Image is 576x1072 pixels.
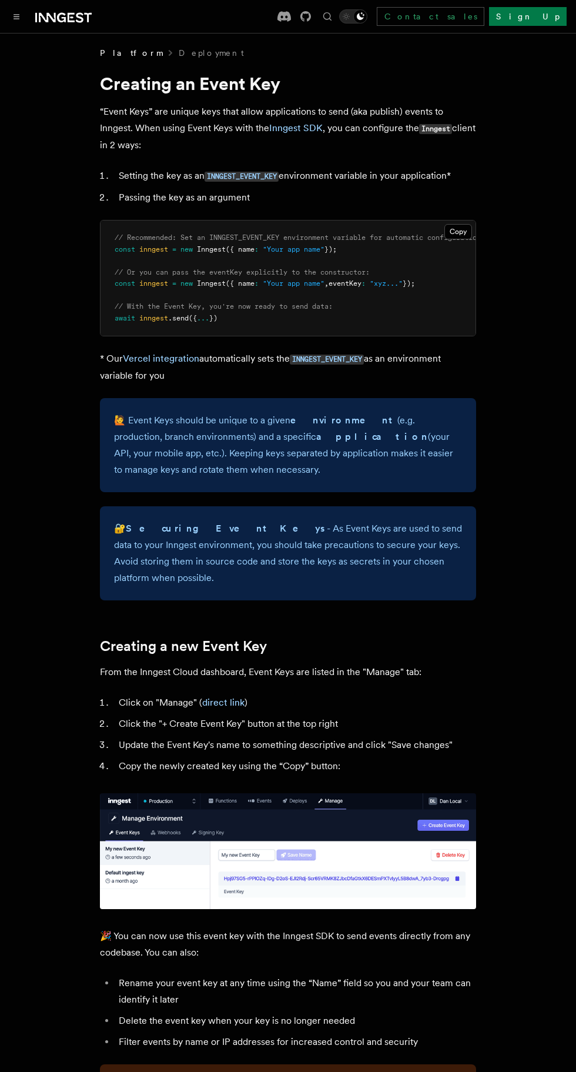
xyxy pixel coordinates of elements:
a: INNGEST_EVENT_KEY [290,353,364,364]
li: Click on "Manage" ( ) [115,694,476,711]
span: "xyz..." [370,279,403,288]
code: Inngest [419,124,452,134]
span: = [172,245,176,253]
span: , [324,279,329,288]
a: Deployment [179,47,244,59]
p: From the Inngest Cloud dashboard, Event Keys are listed in the "Manage" tab: [100,664,476,680]
code: INNGEST_EVENT_KEY [290,355,364,365]
li: Setting the key as an environment variable in your application* [115,168,476,185]
li: Filter events by name or IP addresses for increased control and security [115,1034,476,1050]
strong: environment [290,415,397,426]
p: * Our automatically sets the as an environment variable for you [100,350,476,384]
strong: application [316,431,428,442]
li: Click the "+ Create Event Key" button at the top right [115,716,476,732]
span: }); [324,245,337,253]
span: inngest [139,314,168,322]
li: Update the Event Key's name to something descriptive and click "Save changes" [115,737,476,753]
span: await [115,314,135,322]
a: Sign Up [489,7,567,26]
button: Copy [444,224,472,239]
h1: Creating an Event Key [100,73,476,94]
p: 🎉 You can now use this event key with the Inngest SDK to send events directly from any codebase. ... [100,928,476,961]
span: Platform [100,47,162,59]
button: Find something... [320,9,334,24]
li: Rename your event key at any time using the “Name” field so you and your team can identify it later [115,975,476,1008]
a: INNGEST_EVENT_KEY [205,170,279,181]
span: ... [197,314,209,322]
span: // Recommended: Set an INNGEST_EVENT_KEY environment variable for automatic configuration: [115,233,485,242]
span: const [115,245,135,253]
span: eventKey [329,279,361,288]
li: Copy the newly created key using the “Copy” button: [115,758,476,774]
img: A newly created Event Key in the Inngest Cloud dashboard [100,793,476,909]
button: Toggle navigation [9,9,24,24]
span: new [180,245,193,253]
span: new [180,279,193,288]
li: Passing the key as an argument [115,189,476,206]
a: Inngest SDK [269,122,323,133]
span: : [254,279,259,288]
p: “Event Keys” are unique keys that allow applications to send (aka publish) events to Inngest. Whe... [100,103,476,153]
span: ({ name [226,245,254,253]
span: // Or you can pass the eventKey explicitly to the constructor: [115,268,370,276]
span: ({ name [226,279,254,288]
span: ({ [189,314,197,322]
span: .send [168,314,189,322]
span: : [361,279,366,288]
span: "Your app name" [263,245,324,253]
strong: Securing Event Keys [126,523,327,534]
span: Inngest [197,245,226,253]
span: }) [209,314,217,322]
p: 🙋 Event Keys should be unique to a given (e.g. production, branch environments) and a specific (y... [114,412,462,478]
span: const [115,279,135,288]
span: inngest [139,245,168,253]
li: Delete the event key when your key is no longer needed [115,1013,476,1029]
span: = [172,279,176,288]
span: // With the Event Key, you're now ready to send data: [115,302,333,310]
code: INNGEST_EVENT_KEY [205,172,279,182]
p: 🔐 - As Event Keys are used to send data to your Inngest environment, you should take precautions ... [114,520,462,586]
button: Toggle dark mode [339,9,367,24]
span: }); [403,279,415,288]
span: inngest [139,279,168,288]
a: Creating a new Event Key [100,638,267,654]
a: Contact sales [377,7,484,26]
span: Inngest [197,279,226,288]
a: Vercel integration [123,353,199,364]
span: : [254,245,259,253]
a: direct link [202,697,245,708]
span: "Your app name" [263,279,324,288]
